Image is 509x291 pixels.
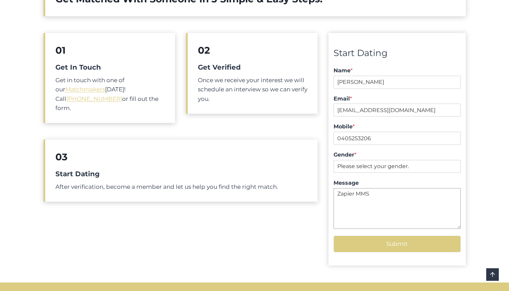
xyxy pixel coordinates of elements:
[334,132,460,145] input: Mobile
[198,76,307,104] p: Once we receive your interest we will schedule an interview so we can verify you.
[55,43,165,57] h2: 01
[55,169,308,179] h5: Start Dating
[334,236,460,252] button: Submit
[334,67,460,74] label: Name
[55,62,165,72] h5: Get In Touch
[55,150,308,164] h2: 03
[334,180,460,187] label: Message
[334,95,460,103] label: Email
[486,268,499,281] a: Scroll to top
[65,86,105,93] a: Matchmakers
[66,95,122,102] a: [PHONE_NUMBER]
[334,123,460,130] label: Mobile
[198,62,307,72] h5: Get Verified
[334,46,460,60] div: Start Dating
[334,151,460,159] label: Gender
[198,43,307,57] h2: 02
[55,182,308,192] p: After verification, become a member and let us help you find the right match.
[55,76,165,113] p: Get in touch with one of our [DATE]! Call or fill out the form.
